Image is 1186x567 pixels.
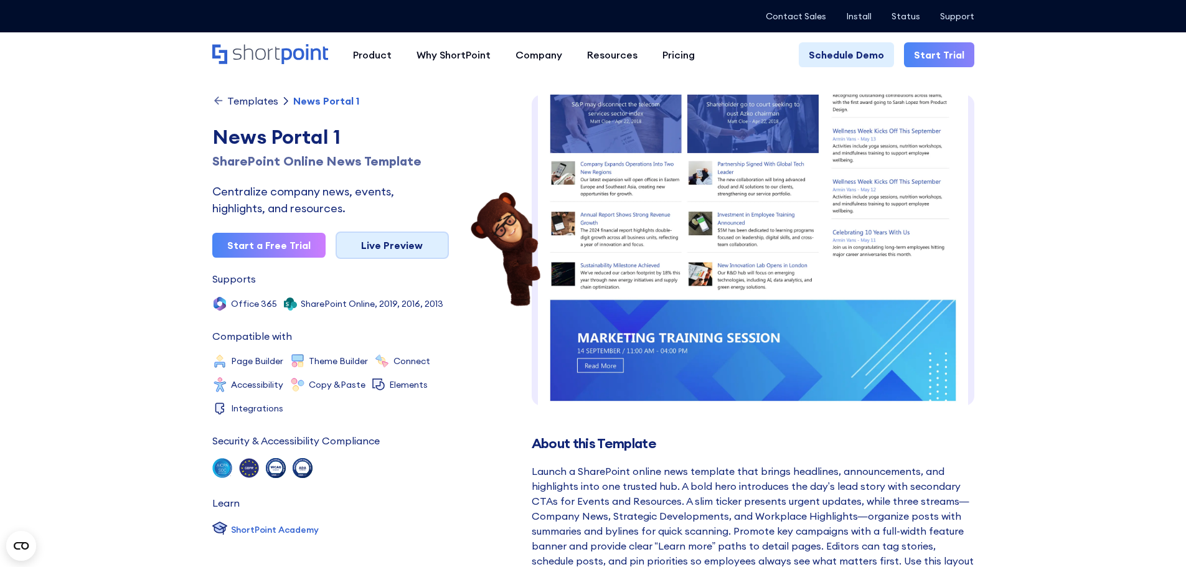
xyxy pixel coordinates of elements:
[404,42,503,67] a: Why ShortPoint
[212,44,328,65] a: Home
[212,95,278,107] a: Templates
[515,47,562,62] div: Company
[227,96,278,106] div: Templates
[662,47,695,62] div: Pricing
[212,458,232,478] img: soc 2
[231,380,283,389] div: Accessibility
[766,11,826,21] a: Contact Sales
[389,380,428,389] div: Elements
[353,47,392,62] div: Product
[6,531,36,561] button: Open CMP widget
[212,331,292,341] div: Compatible with
[212,498,240,508] div: Learn
[212,274,256,284] div: Supports
[336,232,449,259] a: Live Preview
[212,152,449,171] h1: SharePoint Online News Template
[892,11,920,21] a: Status
[650,42,707,67] a: Pricing
[587,47,638,62] div: Resources
[212,520,319,539] a: ShortPoint Academy
[341,42,404,67] a: Product
[212,436,380,446] div: Security & Accessibility Compliance
[846,11,872,21] a: Install
[293,96,359,106] div: News Portal 1
[309,357,368,365] div: Theme Builder
[231,357,283,365] div: Page Builder
[940,11,974,21] a: Support
[503,42,575,67] a: Company
[417,47,491,62] div: Why ShortPoint
[301,299,443,308] div: SharePoint Online, 2019, 2016, 2013
[231,404,283,413] div: Integrations
[799,42,894,67] a: Schedule Demo
[231,299,277,308] div: Office 365
[532,436,974,451] h2: About this Template
[1124,507,1186,567] iframe: Chat Widget
[393,357,430,365] div: Connect
[212,233,326,258] a: Start a Free Trial
[212,122,449,152] div: News Portal 1
[212,183,449,217] div: Centralize company news, events, highlights, and resources.
[904,42,974,67] a: Start Trial
[309,380,365,389] div: Copy &Paste
[231,523,319,537] div: ShortPoint Academy
[575,42,650,67] a: Resources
